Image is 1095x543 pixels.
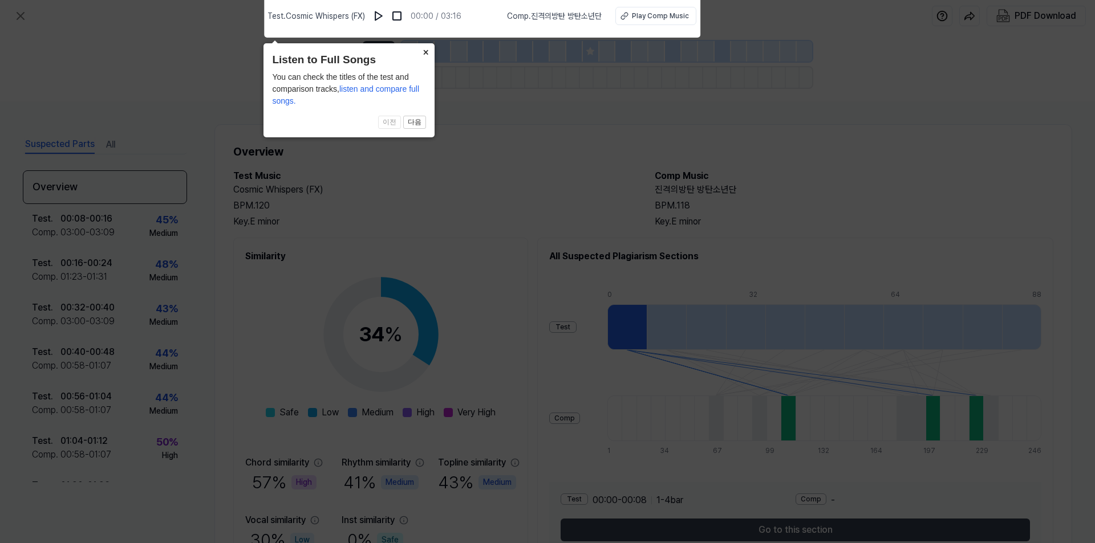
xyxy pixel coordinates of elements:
div: Play Comp Music [632,11,689,21]
img: stop [391,10,403,22]
span: Test . Cosmic Whispers (FX) [267,10,365,22]
button: Close [416,43,435,59]
button: 다음 [403,116,426,129]
span: listen and compare full songs. [272,84,419,105]
img: play [373,10,384,22]
button: Play Comp Music [615,7,696,25]
header: Listen to Full Songs [272,52,426,68]
span: Comp . 진격의방탄 방탄소년단 [507,10,602,22]
div: 00:00 / 03:16 [411,10,461,22]
div: You can check the titles of the test and comparison tracks, [272,71,426,107]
